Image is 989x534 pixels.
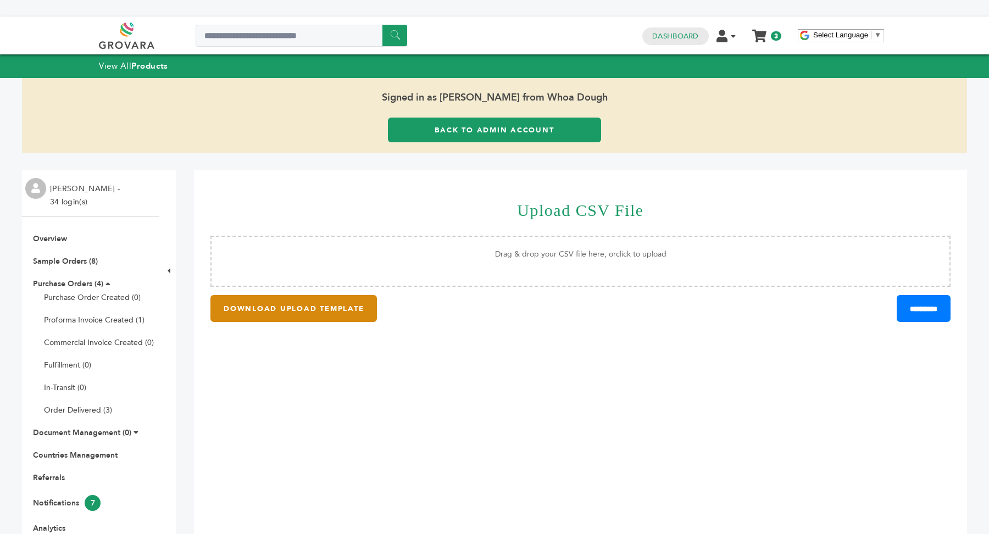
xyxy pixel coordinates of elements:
[44,292,141,303] a: Purchase Order Created (0)
[196,25,407,47] input: Search a product or brand...
[33,256,98,266] a: Sample Orders (8)
[223,248,938,261] p: Drag & drop your CSV file here, or
[33,472,65,483] a: Referrals
[652,31,698,41] a: Dashboard
[813,31,868,39] span: Select Language
[85,495,101,511] span: 7
[210,184,951,236] h1: Upload CSV File
[33,498,101,508] a: Notifications7
[33,427,131,438] a: Document Management (0)
[210,295,377,322] button: DOWNLOAD UPLOAD TEMPLATE
[33,523,65,533] a: Analytics
[33,450,118,460] a: Countries Management
[616,249,666,259] span: click to upload
[44,382,86,393] a: In-Transit (0)
[99,60,168,71] a: View AllProducts
[44,315,145,325] a: Proforma Invoice Created (1)
[44,360,91,370] a: Fulfillment (0)
[44,405,112,415] a: Order Delivered (3)
[388,118,601,142] a: Back to Admin Account
[44,337,154,348] a: Commercial Invoice Created (0)
[131,60,168,71] strong: Products
[25,178,46,199] img: profile.png
[813,31,881,39] a: Select Language​
[874,31,881,39] span: ▼
[753,26,766,38] a: My Cart
[33,279,103,289] a: Purchase Orders (4)
[33,233,67,244] a: Overview
[771,31,781,41] span: 3
[22,78,967,118] span: Signed in as [PERSON_NAME] from Whoa Dough
[50,182,123,209] li: [PERSON_NAME] - 34 login(s)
